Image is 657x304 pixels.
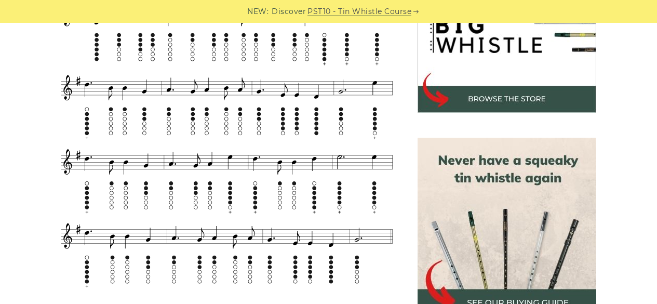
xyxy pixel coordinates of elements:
[307,6,411,18] a: PST10 - Tin Whistle Course
[272,6,306,18] span: Discover
[247,6,269,18] span: NEW:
